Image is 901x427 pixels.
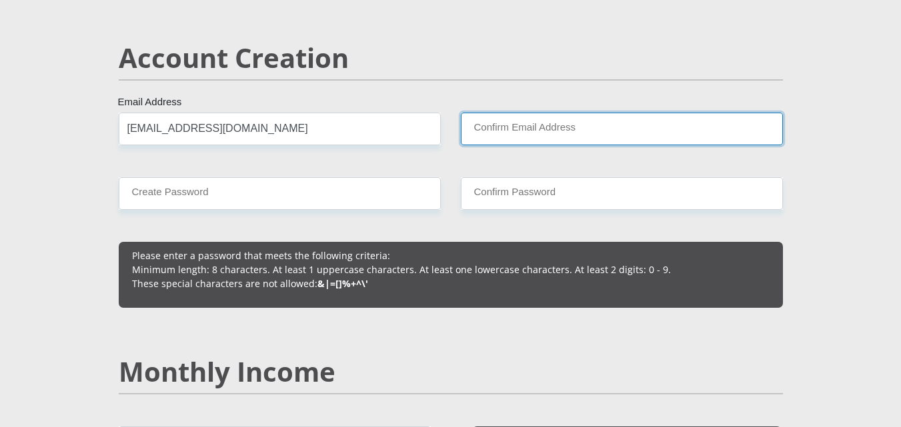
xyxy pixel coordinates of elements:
input: Email Address [119,113,441,145]
h2: Account Creation [119,42,783,74]
input: Confirm Email Address [461,113,783,145]
p: Please enter a password that meets the following criteria: Minimum length: 8 characters. At least... [132,248,770,290]
input: Confirm Password [461,177,783,210]
h2: Monthly Income [119,356,783,388]
b: &|=[]%+^\' [317,277,368,290]
input: Create Password [119,177,441,210]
